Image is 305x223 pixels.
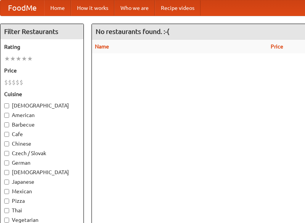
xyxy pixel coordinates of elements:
label: German [4,159,80,167]
a: Home [44,0,71,16]
label: American [4,111,80,119]
a: Price [271,43,283,50]
input: Pizza [4,199,9,204]
label: [DEMOGRAPHIC_DATA] [4,168,80,176]
h5: Cuisine [4,90,80,98]
h5: Price [4,67,80,74]
input: Barbecue [4,122,9,127]
li: $ [16,78,19,87]
label: Czech / Slovak [4,149,80,157]
label: Barbecue [4,121,80,128]
input: [DEMOGRAPHIC_DATA] [4,103,9,108]
label: Pizza [4,197,80,205]
label: Mexican [4,188,80,195]
li: ★ [4,55,10,63]
a: Who we are [114,0,155,16]
input: German [4,160,9,165]
label: Chinese [4,140,80,148]
a: How it works [71,0,114,16]
input: Cafe [4,132,9,137]
a: Name [95,43,109,50]
label: [DEMOGRAPHIC_DATA] [4,102,80,109]
input: Mexican [4,189,9,194]
input: Vegetarian [4,218,9,223]
li: $ [8,78,12,87]
label: Thai [4,207,80,214]
h5: Rating [4,43,80,51]
li: ★ [27,55,33,63]
input: American [4,113,9,118]
ng-pluralize: No restaurants found. :-( [96,28,169,35]
label: Japanese [4,178,80,186]
li: ★ [10,55,16,63]
li: $ [4,78,8,87]
label: Cafe [4,130,80,138]
input: [DEMOGRAPHIC_DATA] [4,170,9,175]
li: $ [12,78,16,87]
a: Recipe videos [155,0,201,16]
input: Thai [4,208,9,213]
h4: Filter Restaurants [0,24,83,39]
li: ★ [21,55,27,63]
li: ★ [16,55,21,63]
a: FoodMe [0,0,44,16]
input: Chinese [4,141,9,146]
li: $ [19,78,23,87]
input: Japanese [4,180,9,184]
input: Czech / Slovak [4,151,9,156]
